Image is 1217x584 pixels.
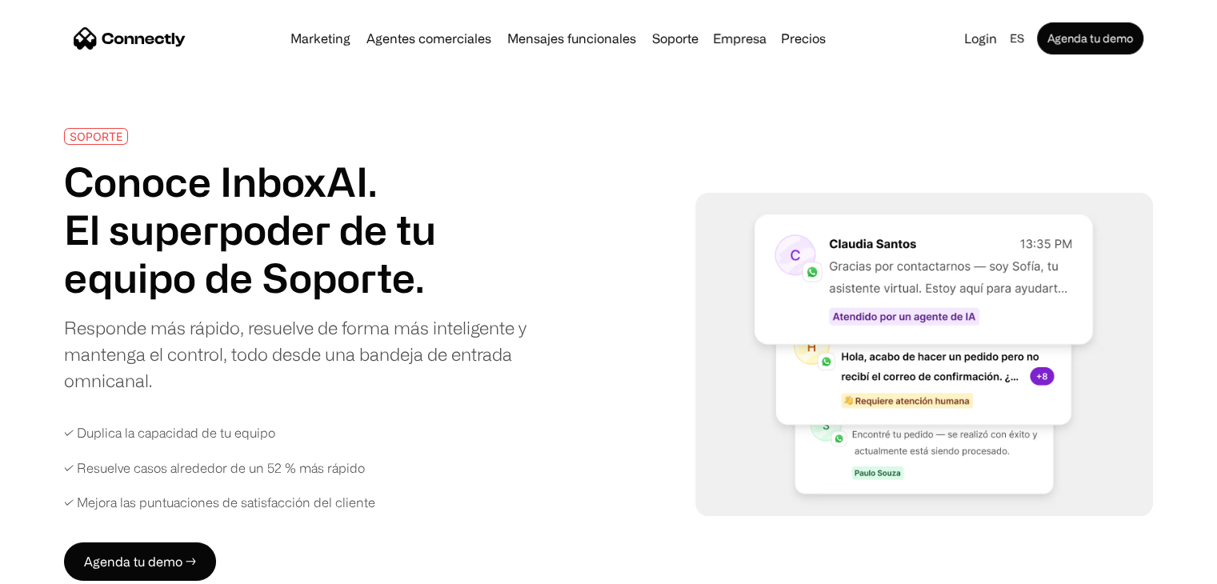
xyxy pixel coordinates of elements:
[1010,27,1024,50] div: es
[74,26,186,50] a: home
[708,27,771,50] div: Empresa
[16,554,96,578] aside: Language selected: Español
[64,158,550,302] h1: Conoce InboxAI. El superpoder de tu equipo de Soporte.
[501,32,643,45] a: Mensajes funcionales
[1003,27,1034,50] div: es
[360,32,498,45] a: Agentes comerciales
[64,495,375,510] div: ✓ Mejora las puntuaciones de satisfacción del cliente
[284,32,357,45] a: Marketing
[64,314,550,394] div: Responde más rápido, resuelve de forma más inteligente y mantenga el control, todo desde una band...
[32,556,96,578] ul: Language list
[64,461,365,476] div: ✓ Resuelve casos alrededor de un 52 % más rápido
[64,542,216,581] a: Agenda tu demo →
[775,32,832,45] a: Precios
[64,426,275,441] div: ✓ Duplica la capacidad de tu equipo
[958,27,1003,50] a: Login
[713,27,767,50] div: Empresa
[1037,22,1143,54] a: Agenda tu demo
[70,130,122,142] div: SOPORTE
[646,32,705,45] a: Soporte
